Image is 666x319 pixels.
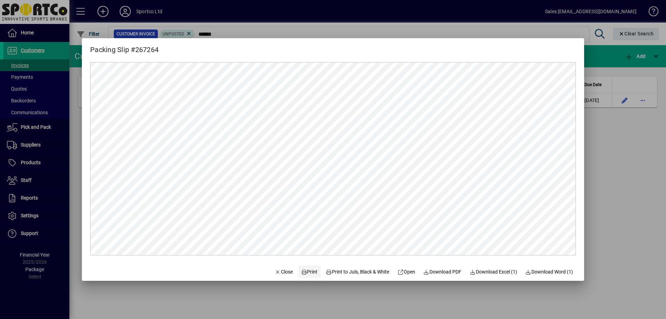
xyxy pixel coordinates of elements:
span: Print to Juls, Black & White [326,268,390,276]
span: Close [275,268,293,276]
button: Download Word (1) [523,266,576,278]
span: Print [301,268,318,276]
h2: Packing Slip #267264 [82,38,167,55]
a: Download PDF [421,266,464,278]
span: Download PDF [424,268,462,276]
button: Download Excel (1) [467,266,520,278]
span: Download Excel (1) [470,268,517,276]
a: Open [395,266,418,278]
span: Download Word (1) [526,268,573,276]
span: Open [398,268,415,276]
button: Close [272,266,296,278]
button: Print to Juls, Black & White [323,266,392,278]
button: Print [298,266,321,278]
